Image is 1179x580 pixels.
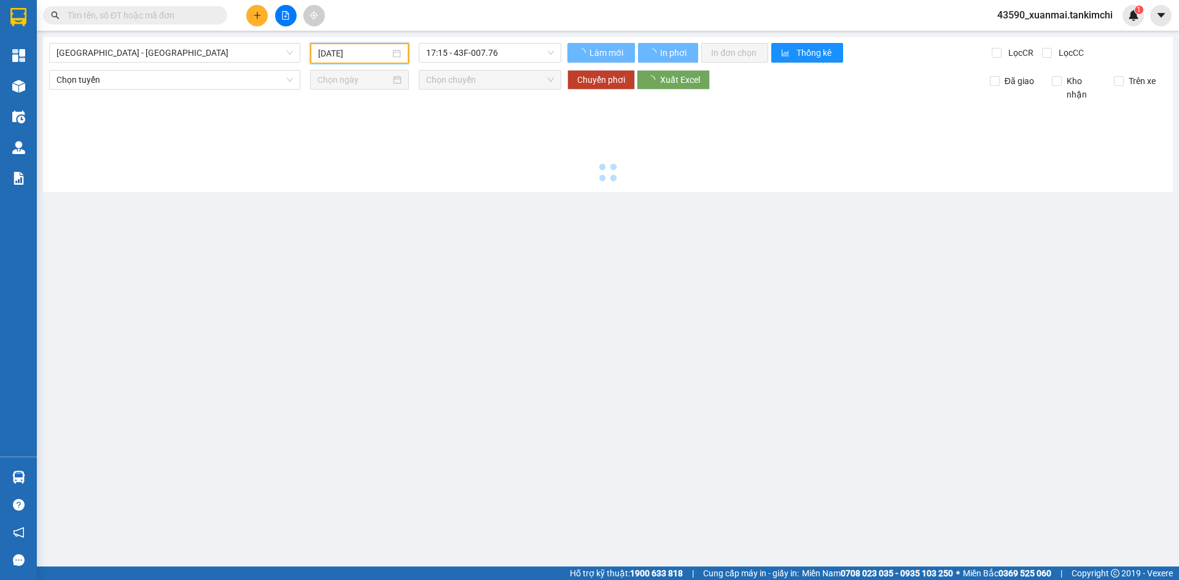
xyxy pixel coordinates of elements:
[12,80,25,93] img: warehouse-icon
[1150,5,1172,26] button: caret-down
[660,46,688,60] span: In phơi
[12,141,25,154] img: warehouse-icon
[56,44,293,62] span: Đà Nẵng - Đà Lạt
[1054,46,1086,60] span: Lọc CC
[246,5,268,26] button: plus
[956,571,960,576] span: ⚪️
[567,70,635,90] button: Chuyển phơi
[1000,74,1039,88] span: Đã giao
[796,46,833,60] span: Thống kê
[12,172,25,185] img: solution-icon
[309,11,318,20] span: aim
[1062,74,1105,101] span: Kho nhận
[781,48,792,58] span: bar-chart
[987,7,1123,23] span: 43590_xuanmai.tankimchi
[426,71,554,89] span: Chọn chuyến
[1135,6,1143,14] sup: 1
[647,75,660,84] span: loading
[1137,6,1141,14] span: 1
[68,9,212,22] input: Tìm tên, số ĐT hoặc mã đơn
[963,566,1051,580] span: Miền Bắc
[12,471,25,484] img: warehouse-icon
[638,43,698,63] button: In phơi
[51,11,60,20] span: search
[1124,74,1161,88] span: Trên xe
[1128,10,1139,21] img: icon-new-feature
[426,44,554,62] span: 17:15 - 43F-007.76
[802,566,953,580] span: Miền Nam
[841,568,953,578] strong: 0708 023 035 - 0935 103 250
[303,5,325,26] button: aim
[318,47,390,60] input: 06/05/2025
[703,566,799,580] span: Cung cấp máy in - giấy in:
[648,48,658,57] span: loading
[56,71,293,89] span: Chọn tuyến
[12,49,25,62] img: dashboard-icon
[1060,566,1062,580] span: |
[567,43,635,63] button: Làm mới
[13,554,25,566] span: message
[692,566,694,580] span: |
[13,499,25,511] span: question-circle
[701,43,768,63] button: In đơn chọn
[998,568,1051,578] strong: 0369 525 060
[275,5,297,26] button: file-add
[253,11,262,20] span: plus
[637,70,710,90] button: Xuất Excel
[13,527,25,538] span: notification
[630,568,683,578] strong: 1900 633 818
[10,8,26,26] img: logo-vxr
[771,43,843,63] button: bar-chartThống kê
[281,11,290,20] span: file-add
[589,46,625,60] span: Làm mới
[577,48,588,57] span: loading
[12,110,25,123] img: warehouse-icon
[1003,46,1035,60] span: Lọc CR
[1111,569,1119,578] span: copyright
[660,73,700,87] span: Xuất Excel
[317,73,391,87] input: Chọn ngày
[570,566,683,580] span: Hỗ trợ kỹ thuật:
[1156,10,1167,21] span: caret-down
